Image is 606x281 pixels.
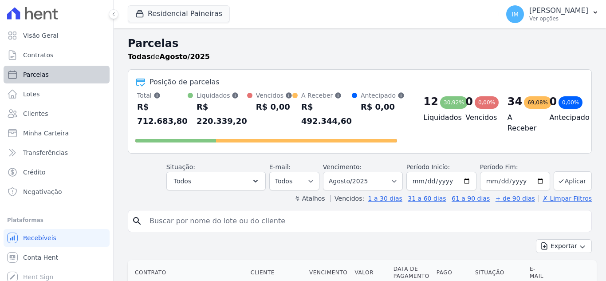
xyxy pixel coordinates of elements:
[4,249,110,266] a: Conta Hent
[499,2,606,27] button: IM [PERSON_NAME] Ver opções
[368,195,402,202] a: 1 a 30 dias
[4,183,110,201] a: Negativação
[23,31,59,40] span: Visão Geral
[452,195,490,202] a: 61 a 90 dias
[361,100,405,114] div: R$ 0,00
[4,163,110,181] a: Crédito
[508,112,535,134] h4: A Receber
[331,195,364,202] label: Vencidos:
[269,163,291,170] label: E-mail:
[508,95,522,109] div: 34
[197,100,247,128] div: R$ 220.339,20
[23,148,68,157] span: Transferências
[295,195,325,202] label: ↯ Atalhos
[256,91,292,100] div: Vencidos
[4,46,110,64] a: Contratos
[440,96,468,109] div: 30,92%
[144,212,588,230] input: Buscar por nome do lote ou do cliente
[7,215,106,226] div: Plataformas
[301,100,352,128] div: R$ 492.344,60
[554,171,592,190] button: Aplicar
[174,176,191,186] span: Todos
[465,112,493,123] h4: Vencidos
[128,36,592,51] h2: Parcelas
[197,91,247,100] div: Liquidados
[559,96,582,109] div: 0,00%
[137,91,188,100] div: Total
[128,5,230,22] button: Residencial Paineiras
[23,187,62,196] span: Negativação
[23,253,58,262] span: Conta Hent
[549,95,557,109] div: 0
[4,229,110,247] a: Recebíveis
[128,52,151,61] strong: Todas
[166,163,195,170] label: Situação:
[23,90,40,99] span: Lotes
[539,195,592,202] a: ✗ Limpar Filtros
[301,91,352,100] div: A Receber
[424,112,452,123] h4: Liquidados
[128,51,210,62] p: de
[4,66,110,83] a: Parcelas
[137,100,188,128] div: R$ 712.683,80
[408,195,446,202] a: 31 a 60 dias
[323,163,362,170] label: Vencimento:
[549,112,577,123] h4: Antecipado
[512,11,519,17] span: IM
[496,195,535,202] a: + de 90 dias
[4,124,110,142] a: Minha Carteira
[132,216,142,226] i: search
[23,51,53,59] span: Contratos
[4,105,110,123] a: Clientes
[4,144,110,162] a: Transferências
[150,77,220,87] div: Posição de parcelas
[166,172,266,190] button: Todos
[529,15,588,22] p: Ver opções
[4,27,110,44] a: Visão Geral
[524,96,551,109] div: 69,08%
[465,95,473,109] div: 0
[23,168,46,177] span: Crédito
[406,163,450,170] label: Período Inicío:
[536,239,592,253] button: Exportar
[23,109,48,118] span: Clientes
[23,234,56,242] span: Recebíveis
[160,52,210,61] strong: Agosto/2025
[4,85,110,103] a: Lotes
[480,162,550,172] label: Período Fim:
[475,96,499,109] div: 0,00%
[23,70,49,79] span: Parcelas
[424,95,438,109] div: 12
[23,129,69,138] span: Minha Carteira
[361,91,405,100] div: Antecipado
[529,6,588,15] p: [PERSON_NAME]
[256,100,292,114] div: R$ 0,00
